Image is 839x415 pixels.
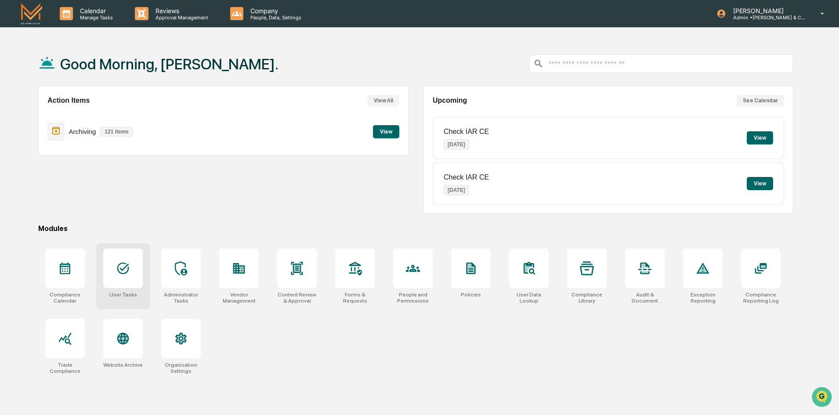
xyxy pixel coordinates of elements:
[567,292,607,304] div: Compliance Library
[100,127,133,137] p: 121 items
[393,292,433,304] div: People and Permissions
[747,177,773,190] button: View
[64,112,71,119] div: 🗄️
[18,127,55,136] span: Data Lookup
[726,14,808,21] p: Admin • [PERSON_NAME] & Co. - BD
[509,292,549,304] div: User Data Lookup
[161,292,201,304] div: Administrator Tasks
[683,292,723,304] div: Exception Reporting
[726,7,808,14] p: [PERSON_NAME]
[60,55,278,73] h1: Good Morning, [PERSON_NAME].
[60,107,112,123] a: 🗄️Attestations
[30,67,144,76] div: Start new chat
[9,128,16,135] div: 🔎
[47,97,90,105] h2: Action Items
[45,292,85,304] div: Compliance Calendar
[444,185,469,195] p: [DATE]
[444,173,489,181] p: Check IAR CE
[73,7,117,14] p: Calendar
[444,128,489,136] p: Check IAR CE
[461,292,481,298] div: Policies
[444,139,469,150] p: [DATE]
[433,97,467,105] h2: Upcoming
[373,127,399,135] a: View
[747,131,773,144] button: View
[45,362,85,374] div: Trade Compliance
[18,111,57,119] span: Preclearance
[103,362,143,368] div: Website Archive
[243,14,306,21] p: People, Data, Settings
[62,148,106,155] a: Powered byPylon
[30,76,111,83] div: We're available if you need us!
[161,362,201,374] div: Organization Settings
[277,292,317,304] div: Content Review & Approval
[741,292,781,304] div: Compliance Reporting Log
[335,292,375,304] div: Forms & Requests
[148,7,213,14] p: Reviews
[149,70,160,80] button: Start new chat
[21,3,42,24] img: logo
[69,128,96,135] p: Archiving
[219,292,259,304] div: Vendor Management
[72,111,109,119] span: Attestations
[5,124,59,140] a: 🔎Data Lookup
[109,292,137,298] div: User Tasks
[87,149,106,155] span: Pylon
[148,14,213,21] p: Approval Management
[625,292,665,304] div: Audit & Document Logs
[9,18,160,32] p: How can we help?
[243,7,306,14] p: Company
[373,125,399,138] button: View
[737,95,784,106] button: See Calendar
[73,14,117,21] p: Manage Tasks
[5,107,60,123] a: 🖐️Preclearance
[38,224,793,233] div: Modules
[9,67,25,83] img: 1746055101610-c473b297-6a78-478c-a979-82029cc54cd1
[811,386,835,410] iframe: Open customer support
[368,95,399,106] button: View All
[9,112,16,119] div: 🖐️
